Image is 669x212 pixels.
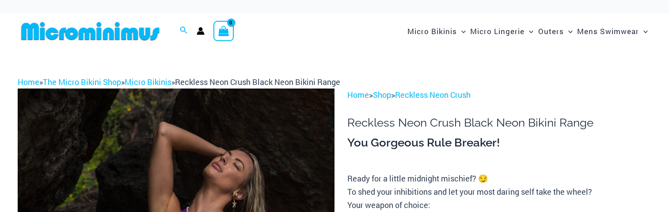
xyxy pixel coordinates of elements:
span: Menu Toggle [525,20,533,42]
a: Mens SwimwearMenu ToggleMenu Toggle [575,18,650,45]
a: Micro BikinisMenu ToggleMenu Toggle [405,18,468,45]
p: > > [347,89,651,102]
span: Mens Swimwear [577,20,639,42]
a: The Micro Bikini Shop [43,77,121,87]
span: » » » [18,77,340,87]
span: Menu Toggle [457,20,466,42]
h1: Reckless Neon Crush Black Neon Bikini Range [347,116,651,130]
span: Micro Lingerie [470,20,525,42]
span: Reckless Neon Crush Black Neon Bikini Range [175,77,340,87]
a: OutersMenu ToggleMenu Toggle [536,18,575,45]
img: MM SHOP LOGO FLAT [18,21,163,41]
a: Account icon link [197,27,205,35]
a: Search icon link [180,25,188,37]
nav: Site Navigation [404,16,651,46]
span: Micro Bikinis [407,20,457,42]
a: Home [18,77,39,87]
a: Micro LingerieMenu ToggleMenu Toggle [468,18,536,45]
a: Shop [373,89,391,100]
a: Home [347,89,369,100]
h3: You Gorgeous Rule Breaker! [347,135,651,150]
span: Outers [538,20,564,42]
span: Menu Toggle [639,20,648,42]
a: Reckless Neon Crush [395,89,471,100]
a: View Shopping Cart, empty [213,21,234,41]
a: Micro Bikinis [125,77,171,87]
span: Menu Toggle [564,20,573,42]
